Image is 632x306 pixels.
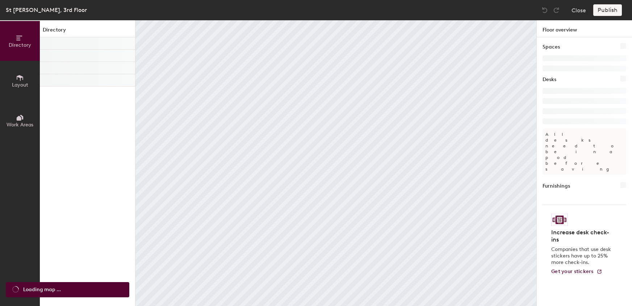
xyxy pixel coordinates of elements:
a: Get your stickers [551,269,602,275]
h1: Directory [40,26,135,37]
p: Companies that use desk stickers have up to 25% more check-ins. [551,246,613,266]
span: Work Areas [7,122,33,128]
canvas: Map [135,20,536,306]
span: Get your stickers [551,268,594,274]
div: St [PERSON_NAME], 3rd Floor [6,5,87,14]
h1: Floor overview [537,20,632,37]
img: Redo [553,7,560,14]
h1: Furnishings [543,182,570,190]
h4: Increase desk check-ins [551,229,613,243]
button: Close [572,4,586,16]
p: All desks need to be in a pod before saving [543,129,626,175]
img: Sticker logo [551,214,568,226]
span: Directory [9,42,31,48]
h1: Spaces [543,43,560,51]
img: Undo [541,7,548,14]
span: Layout [12,82,28,88]
span: Loading map ... [23,286,61,294]
h1: Desks [543,76,556,84]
